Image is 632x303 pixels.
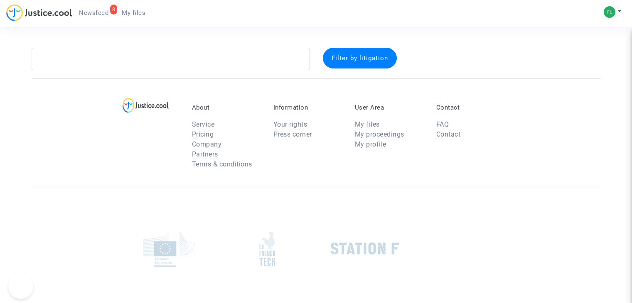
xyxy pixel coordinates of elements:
img: europe_commision.png [143,231,195,267]
p: About [192,104,261,111]
a: Press corner [273,130,312,138]
a: Terms & conditions [192,160,252,168]
a: My profile [355,140,386,148]
a: Pricing [192,130,214,138]
p: User Area [355,104,424,111]
span: Filter by litigation [332,54,388,62]
p: Contact [436,104,505,111]
p: Information [273,104,342,111]
span: Newsfeed [79,9,108,17]
span: My files [122,9,145,17]
iframe: Help Scout Beacon - Open [8,274,33,299]
div: 8 [110,5,118,15]
a: Service [192,120,215,128]
a: Partners [192,150,218,158]
img: jc-logo.svg [6,4,72,21]
img: french_tech.png [259,231,275,266]
a: My files [355,120,380,128]
a: Your rights [273,120,307,128]
a: Company [192,140,222,148]
img: logo-lg.svg [123,98,169,113]
a: My files [115,7,152,19]
img: 27626d57a3ba4a5b969f53e3f2c8e71c [604,6,615,18]
a: My proceedings [355,130,404,138]
a: FAQ [436,120,449,128]
img: stationf.png [331,242,399,255]
a: 8Newsfeed [72,7,115,19]
a: Contact [436,130,461,138]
